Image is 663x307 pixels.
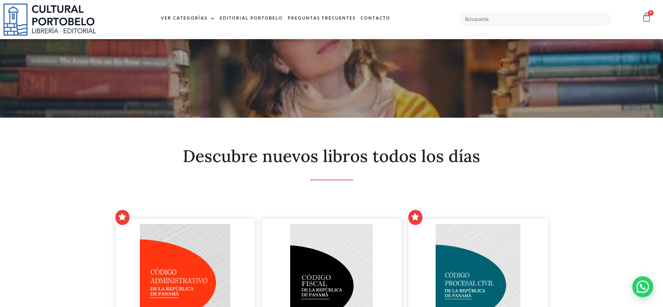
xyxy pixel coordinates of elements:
a: Contacto [358,11,393,26]
input: Búsqueda [459,12,612,27]
h2: Descubre nuevos libros todos los días [115,147,548,166]
span: 0 [648,10,654,16]
a: Ver Categorías [158,11,217,26]
div: Contactar por WhatsApp [632,276,653,297]
a: Editorial Portobelo [217,11,285,26]
a: Preguntas frecuentes [285,11,358,26]
a: 0 [642,12,651,22]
